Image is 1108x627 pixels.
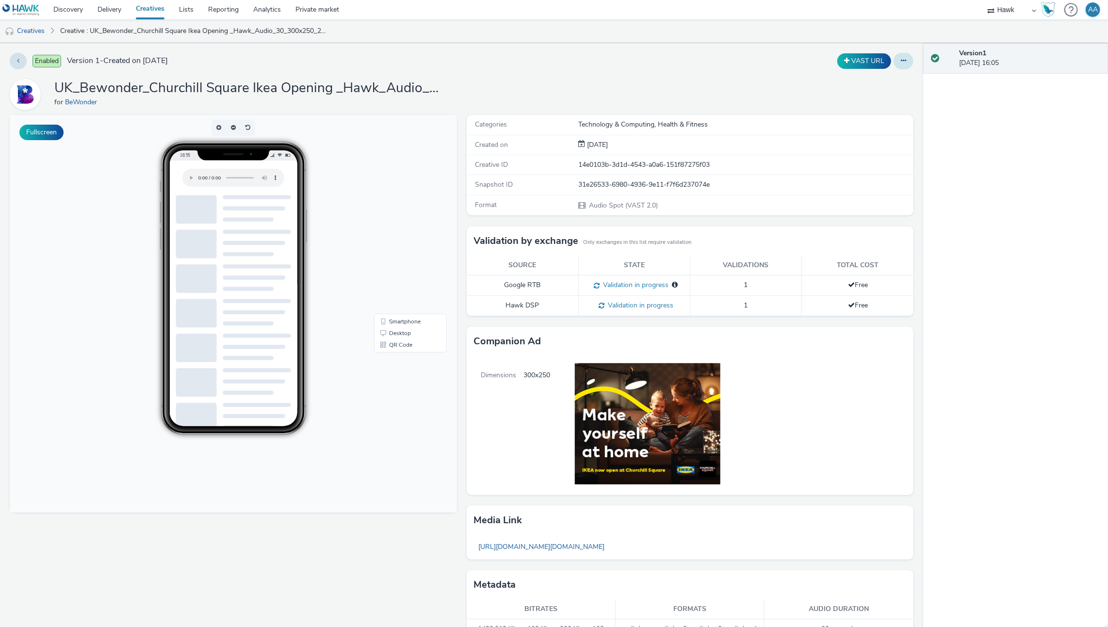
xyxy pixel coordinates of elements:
[65,97,101,107] a: BeWonder
[366,201,435,212] li: Smartphone
[600,280,668,289] span: Validation in progress
[604,301,673,310] span: Validation in progress
[588,201,658,210] span: Audio Spot (VAST 2.0)
[578,256,690,275] th: State
[366,212,435,224] li: Desktop
[578,180,913,190] div: 31e26533-6980-4936-9e11-f7f6d237074e
[467,275,578,296] td: Google RTB
[379,227,403,233] span: QR Code
[1041,2,1056,17] img: Hawk Academy
[474,334,541,349] h3: Companion Ad
[467,599,616,619] th: Bitrates
[170,37,181,43] span: 16:55
[744,280,748,289] span: 1
[475,200,497,209] span: Format
[467,296,578,316] td: Hawk DSP
[10,90,45,99] a: BeWonder
[475,140,508,149] span: Created on
[467,356,524,495] span: Dimensions
[959,48,986,58] strong: Version 1
[5,27,15,36] img: audio
[578,160,913,170] div: 14e0103b-3d1d-4543-a0a6-151f87275f03
[474,578,516,592] h3: Metadata
[524,356,551,495] span: 300x250
[551,356,728,492] img: Companion Ad
[2,4,40,16] img: undefined Logo
[584,239,692,246] small: Only exchanges in this list require validation
[474,234,579,248] h3: Validation by exchange
[1088,2,1098,17] div: AA
[848,301,868,310] span: Free
[585,140,608,149] span: [DATE]
[67,55,168,66] span: Version 1 - Created on [DATE]
[19,125,64,140] button: Fullscreen
[11,80,39,109] img: BeWonder
[802,256,913,275] th: Total cost
[837,53,891,69] button: VAST URL
[616,599,765,619] th: Formats
[54,97,65,107] span: for
[765,599,913,619] th: Audio duration
[959,48,1100,68] div: [DATE] 16:05
[55,19,332,43] a: Creative : UK_Bewonder_Churchill Square Ikea Opening _Hawk_Audio_30_300x250_23.09.2025
[54,79,442,97] h1: UK_Bewonder_Churchill Square Ikea Opening _Hawk_Audio_30_300x250_23.09.2025
[585,140,608,150] div: Creation 23 September 2025, 16:05
[467,256,578,275] th: Source
[474,537,610,556] a: [URL][DOMAIN_NAME][DOMAIN_NAME]
[475,180,513,189] span: Snapshot ID
[475,160,508,169] span: Creative ID
[578,120,913,129] div: Technology & Computing, Health & Fitness
[690,256,801,275] th: Validations
[848,280,868,289] span: Free
[1041,2,1059,17] a: Hawk Academy
[366,224,435,236] li: QR Code
[379,215,401,221] span: Desktop
[835,53,894,69] div: Duplicate the creative as a VAST URL
[33,55,61,67] span: Enabled
[474,513,522,528] h3: Media link
[475,120,507,129] span: Categories
[744,301,748,310] span: 1
[379,204,411,209] span: Smartphone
